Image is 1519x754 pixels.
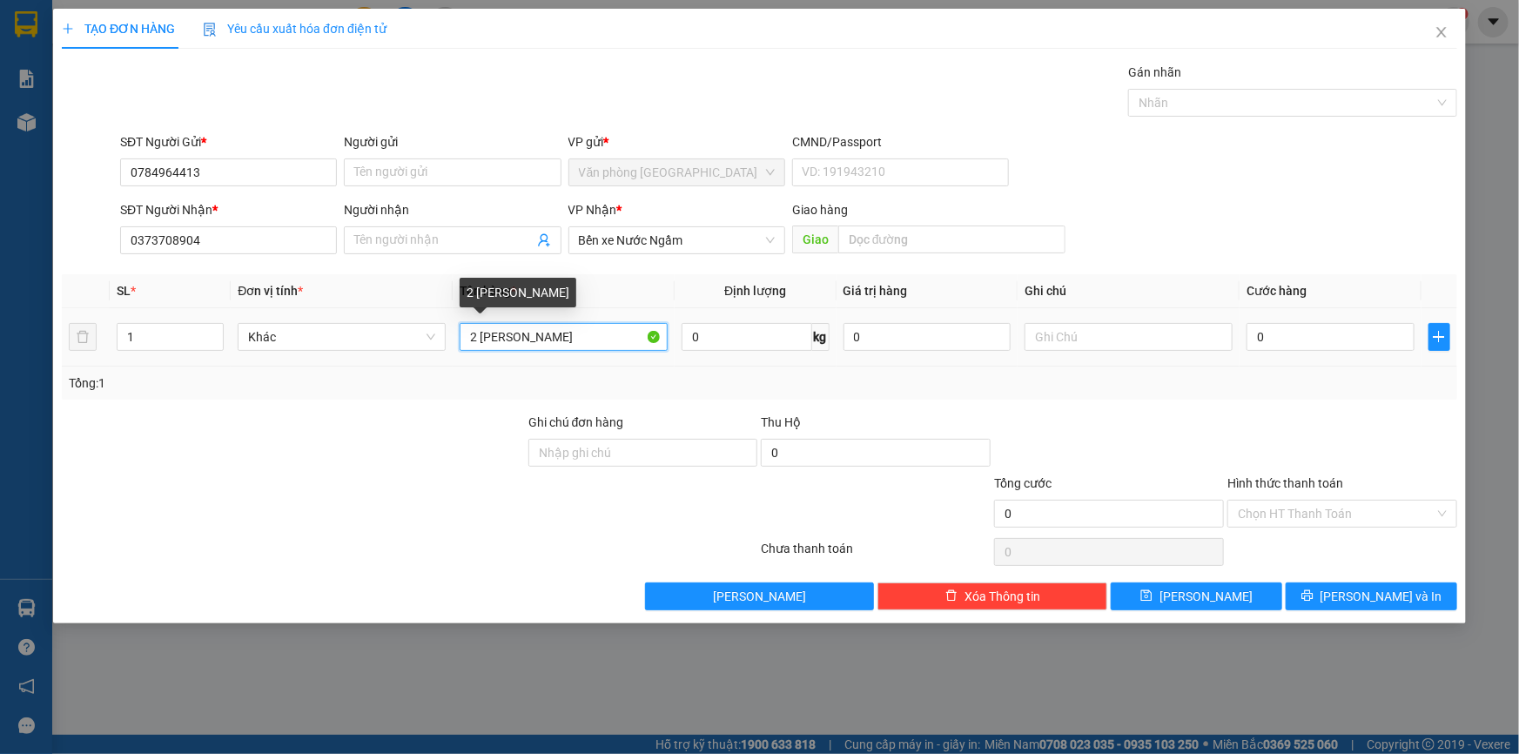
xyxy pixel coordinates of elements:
[792,132,1009,151] div: CMND/Passport
[62,23,74,35] span: plus
[1247,284,1307,298] span: Cước hàng
[792,203,848,217] span: Giao hàng
[1435,25,1448,39] span: close
[645,582,875,610] button: [PERSON_NAME]
[203,22,386,36] span: Yêu cầu xuất hóa đơn điện tử
[994,476,1052,490] span: Tổng cước
[1286,582,1457,610] button: printer[PERSON_NAME] và In
[1111,582,1282,610] button: save[PERSON_NAME]
[568,203,617,217] span: VP Nhận
[568,132,785,151] div: VP gửi
[1227,476,1343,490] label: Hình thức thanh toán
[203,23,217,37] img: icon
[537,233,551,247] span: user-add
[344,200,561,219] div: Người nhận
[344,132,561,151] div: Người gửi
[1159,587,1253,606] span: [PERSON_NAME]
[945,589,958,603] span: delete
[120,132,337,151] div: SĐT Người Gửi
[238,284,303,298] span: Đơn vị tính
[9,9,252,74] li: Nhà xe Tài Thắng
[1025,323,1233,351] input: Ghi Chú
[724,284,786,298] span: Định lượng
[69,374,587,393] div: Tổng: 1
[460,323,668,351] input: VD: Bàn, Ghế
[1321,587,1442,606] span: [PERSON_NAME] và In
[1301,589,1314,603] span: printer
[460,278,576,307] div: 2 [PERSON_NAME]
[1140,589,1153,603] span: save
[761,415,801,429] span: Thu Hộ
[1428,323,1450,351] button: plus
[844,284,908,298] span: Giá trị hàng
[1429,330,1449,344] span: plus
[1128,65,1181,79] label: Gán nhãn
[117,284,131,298] span: SL
[964,587,1040,606] span: Xóa Thông tin
[69,323,97,351] button: delete
[877,582,1107,610] button: deleteXóa Thông tin
[528,439,758,467] input: Ghi chú đơn hàng
[579,227,775,253] span: Bến xe Nước Ngầm
[1417,9,1466,57] button: Close
[528,415,624,429] label: Ghi chú đơn hàng
[792,226,838,253] span: Giao
[120,94,232,132] li: VP Bến xe Nước Ngầm
[9,94,120,151] li: VP Văn phòng [GEOGRAPHIC_DATA]
[1018,274,1240,308] th: Ghi chú
[120,200,337,219] div: SĐT Người Nhận
[760,539,993,569] div: Chưa thanh toán
[579,159,775,185] span: Văn phòng Đà Lạt
[812,323,830,351] span: kg
[713,587,806,606] span: [PERSON_NAME]
[838,226,1065,253] input: Dọc đường
[248,324,435,350] span: Khác
[844,323,1012,351] input: 0
[62,22,175,36] span: TẠO ĐƠN HÀNG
